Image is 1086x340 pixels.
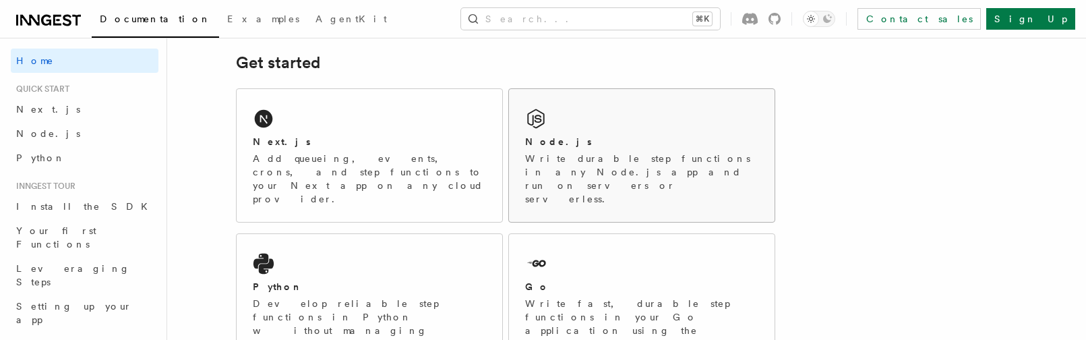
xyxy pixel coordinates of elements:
span: Documentation [100,13,211,24]
span: AgentKit [315,13,387,24]
span: Inngest tour [11,181,76,192]
h2: Next.js [253,135,311,148]
button: Search...⌘K [461,8,720,30]
span: Python [16,152,65,163]
a: Documentation [92,4,219,38]
kbd: ⌘K [693,12,712,26]
span: Leveraging Steps [16,263,130,287]
a: Install the SDK [11,194,158,219]
span: Quick start [11,84,69,94]
a: Node.js [11,121,158,146]
a: Sign Up [986,8,1075,30]
span: Next.js [16,104,80,115]
a: Leveraging Steps [11,256,158,294]
a: Python [11,146,158,170]
span: Setting up your app [16,301,132,325]
a: Home [11,49,158,73]
button: Toggle dark mode [803,11,835,27]
a: AgentKit [307,4,395,36]
h2: Node.js [525,135,592,148]
h2: Go [525,280,549,293]
a: Next.jsAdd queueing, events, crons, and step functions to your Next app on any cloud provider. [236,88,503,223]
h2: Python [253,280,303,293]
p: Add queueing, events, crons, and step functions to your Next app on any cloud provider. [253,152,486,206]
p: Write durable step functions in any Node.js app and run on servers or serverless. [525,152,758,206]
span: Examples [227,13,299,24]
a: Contact sales [857,8,981,30]
a: Setting up your app [11,294,158,332]
a: Get started [236,53,320,72]
a: Your first Functions [11,219,158,256]
a: Examples [219,4,307,36]
span: Home [16,54,54,67]
a: Node.jsWrite durable step functions in any Node.js app and run on servers or serverless. [508,88,775,223]
span: Your first Functions [16,225,96,250]
span: Install the SDK [16,201,156,212]
span: Node.js [16,128,80,139]
a: Next.js [11,97,158,121]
